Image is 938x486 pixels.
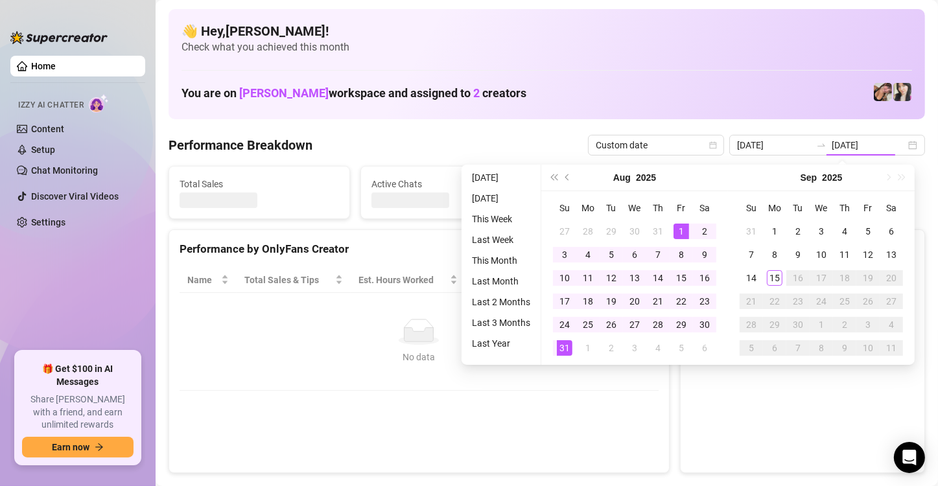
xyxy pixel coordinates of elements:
[182,40,912,54] span: Check what you achieved this month
[31,145,55,155] a: Setup
[737,138,811,152] input: Start date
[832,138,906,152] input: End date
[816,140,827,150] span: to
[31,165,98,176] a: Chat Monitoring
[465,268,552,293] th: Sales / Hour
[563,177,723,191] span: Messages Sent
[31,191,119,202] a: Discover Viral Videos
[95,443,104,452] span: arrow-right
[180,240,659,258] div: Performance by OnlyFans Creator
[31,124,64,134] a: Content
[182,86,526,100] h1: You are on workspace and assigned to creators
[22,437,134,457] button: Earn nowarrow-right
[552,268,658,293] th: Chat Conversion
[10,31,108,44] img: logo-BBDzfeDw.svg
[816,140,827,150] span: swap-right
[709,141,717,149] span: calendar
[193,350,646,364] div: No data
[371,177,531,191] span: Active Chats
[22,363,134,388] span: 🎁 Get $100 in AI Messages
[22,393,134,432] span: Share [PERSON_NAME] with a friend, and earn unlimited rewards
[180,177,339,191] span: Total Sales
[52,442,89,452] span: Earn now
[893,83,911,101] img: Christina
[31,61,56,71] a: Home
[237,268,351,293] th: Total Sales & Tips
[182,22,912,40] h4: 👋 Hey, [PERSON_NAME] !
[691,240,914,258] div: Sales by OnlyFans Creator
[187,273,218,287] span: Name
[169,136,312,154] h4: Performance Breakdown
[473,273,534,287] span: Sales / Hour
[596,135,716,155] span: Custom date
[874,83,892,101] img: Christina
[31,217,65,227] a: Settings
[239,86,329,100] span: [PERSON_NAME]
[244,273,333,287] span: Total Sales & Tips
[559,273,640,287] span: Chat Conversion
[473,86,480,100] span: 2
[894,442,925,473] div: Open Intercom Messenger
[358,273,447,287] div: Est. Hours Worked
[89,94,109,113] img: AI Chatter
[180,268,237,293] th: Name
[18,99,84,111] span: Izzy AI Chatter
